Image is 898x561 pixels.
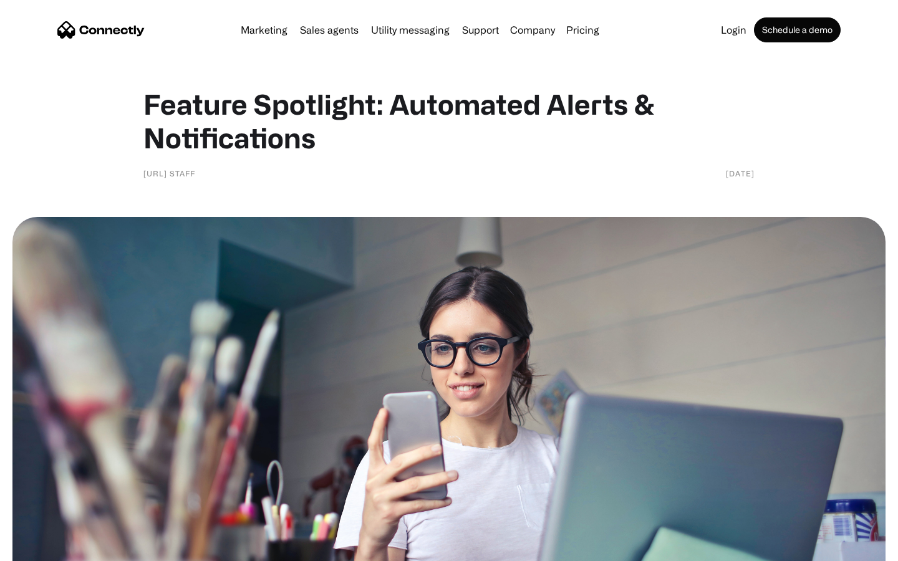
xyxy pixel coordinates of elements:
a: Support [457,25,504,35]
a: Sales agents [295,25,364,35]
a: Login [716,25,751,35]
div: Company [506,21,559,39]
aside: Language selected: English [12,539,75,557]
a: Marketing [236,25,292,35]
div: [DATE] [726,167,755,180]
div: [URL] staff [143,167,195,180]
a: Schedule a demo [754,17,841,42]
div: Company [510,21,555,39]
h1: Feature Spotlight: Automated Alerts & Notifications [143,87,755,155]
a: Utility messaging [366,25,455,35]
ul: Language list [25,539,75,557]
a: Pricing [561,25,604,35]
a: home [57,21,145,39]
